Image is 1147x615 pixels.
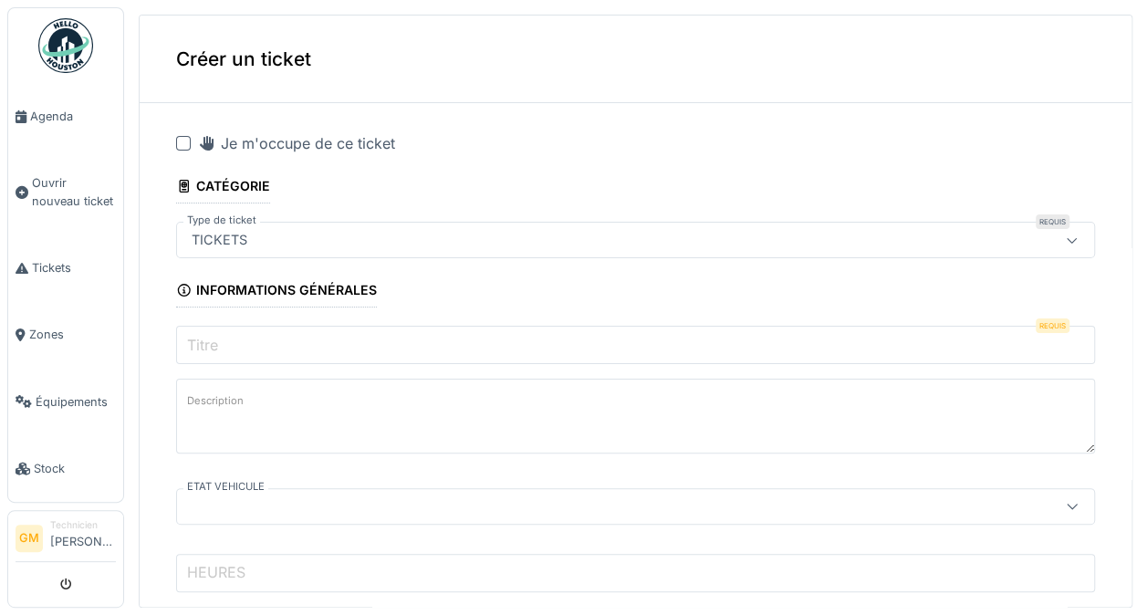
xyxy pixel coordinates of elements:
div: Je m'occupe de ce ticket [198,132,395,154]
li: [PERSON_NAME] [50,518,116,558]
a: Agenda [8,83,123,150]
span: Équipements [36,393,116,411]
a: GM Technicien[PERSON_NAME] [16,518,116,562]
span: Zones [29,326,116,343]
span: Tickets [32,259,116,276]
a: Ouvrir nouveau ticket [8,150,123,235]
a: Tickets [8,235,123,301]
label: ETAT VEHICULE [183,479,268,495]
div: Informations générales [176,276,377,307]
div: Créer un ticket [140,16,1131,103]
li: GM [16,525,43,552]
span: Agenda [30,108,116,125]
a: Zones [8,301,123,368]
div: Technicien [50,518,116,532]
img: Badge_color-CXgf-gQk.svg [38,18,93,73]
label: HEURES [183,561,249,583]
span: Ouvrir nouveau ticket [32,174,116,209]
label: Type de ticket [183,213,260,228]
div: TICKETS [184,230,255,250]
span: Stock [34,460,116,477]
label: Description [183,390,247,412]
div: Requis [1036,318,1069,333]
div: Catégorie [176,172,270,203]
a: Équipements [8,369,123,435]
div: Requis [1036,214,1069,229]
label: Titre [183,334,222,356]
a: Stock [8,435,123,502]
